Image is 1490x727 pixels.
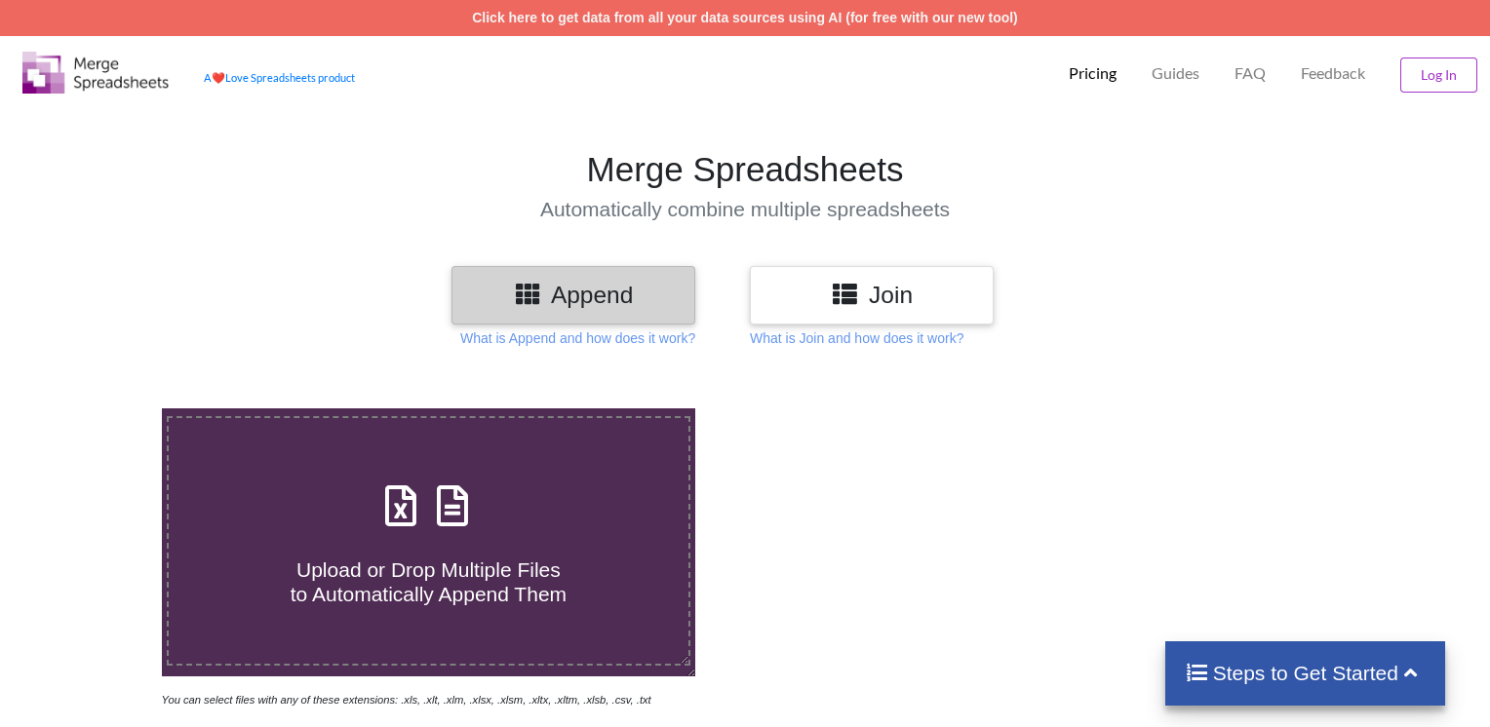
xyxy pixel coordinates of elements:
[750,328,963,348] p: What is Join and how does it work?
[212,71,225,84] span: heart
[22,52,169,94] img: Logo.png
[1185,661,1426,685] h4: Steps to Get Started
[1301,65,1365,81] span: Feedback
[765,281,979,309] h3: Join
[1152,63,1199,84] p: Guides
[1069,63,1117,84] p: Pricing
[1235,63,1266,84] p: FAQ
[472,10,1018,25] a: Click here to get data from all your data sources using AI (for free with our new tool)
[204,71,355,84] a: AheartLove Spreadsheets product
[1400,57,1477,93] button: Log In
[460,328,695,348] p: What is Append and how does it work?
[466,281,681,309] h3: Append
[291,558,567,605] span: Upload or Drop Multiple Files to Automatically Append Them
[162,694,651,706] i: You can select files with any of these extensions: .xls, .xlt, .xlm, .xlsx, .xlsm, .xltx, .xltm, ...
